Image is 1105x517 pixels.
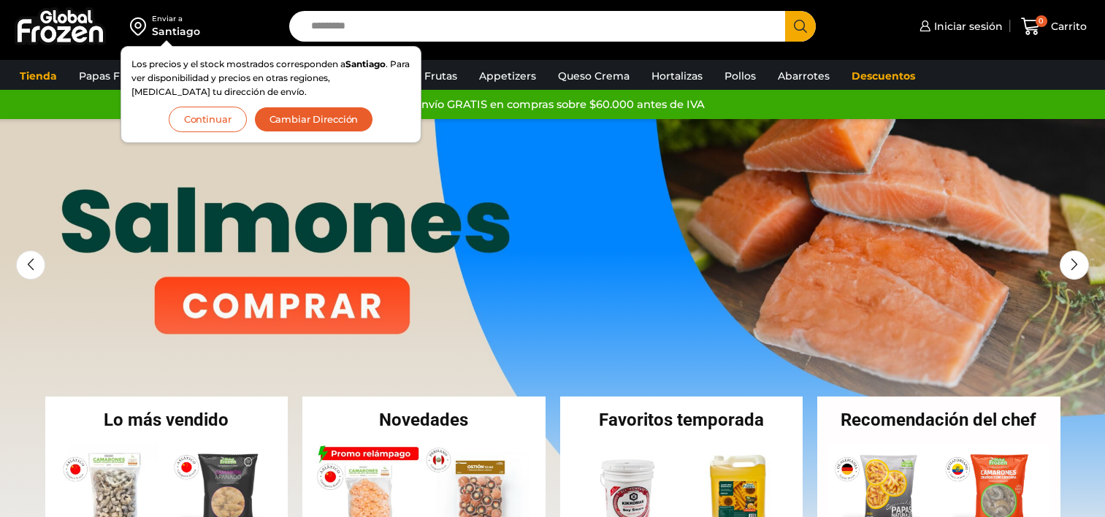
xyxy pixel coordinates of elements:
button: Search button [785,11,816,42]
a: Queso Crema [551,62,637,90]
a: Appetizers [472,62,543,90]
div: Santiago [152,24,200,39]
button: Cambiar Dirección [254,107,374,132]
div: Enviar a [152,14,200,24]
a: Descuentos [844,62,922,90]
h2: Recomendación del chef [817,411,1060,429]
a: Tienda [12,62,64,90]
h2: Favoritos temporada [560,411,803,429]
h2: Lo más vendido [45,411,288,429]
span: 0 [1036,15,1047,27]
button: Continuar [169,107,247,132]
a: Pollos [717,62,763,90]
span: Iniciar sesión [930,19,1003,34]
div: Previous slide [16,250,45,280]
a: Hortalizas [644,62,710,90]
img: address-field-icon.svg [130,14,152,39]
a: 0 Carrito [1017,9,1090,44]
p: Los precios y el stock mostrados corresponden a . Para ver disponibilidad y precios en otras regi... [131,57,410,99]
a: Papas Fritas [72,62,150,90]
span: Carrito [1047,19,1087,34]
h2: Novedades [302,411,546,429]
strong: Santiago [345,58,386,69]
a: Iniciar sesión [916,12,1003,41]
div: Next slide [1060,250,1089,280]
a: Abarrotes [771,62,837,90]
